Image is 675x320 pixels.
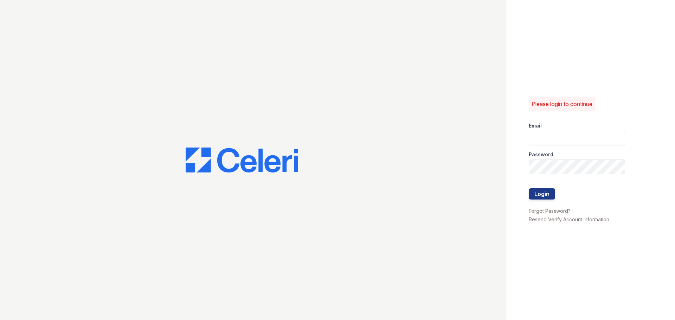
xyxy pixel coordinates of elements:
label: Email [529,122,542,129]
p: Please login to continue [532,100,592,108]
img: CE_Logo_Blue-a8612792a0a2168367f1c8372b55b34899dd931a85d93a1a3d3e32e68fde9ad4.png [186,148,298,173]
a: Resend Verify Account Information [529,216,609,222]
label: Password [529,151,553,158]
button: Login [529,188,555,200]
a: Forgot Password? [529,208,571,214]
